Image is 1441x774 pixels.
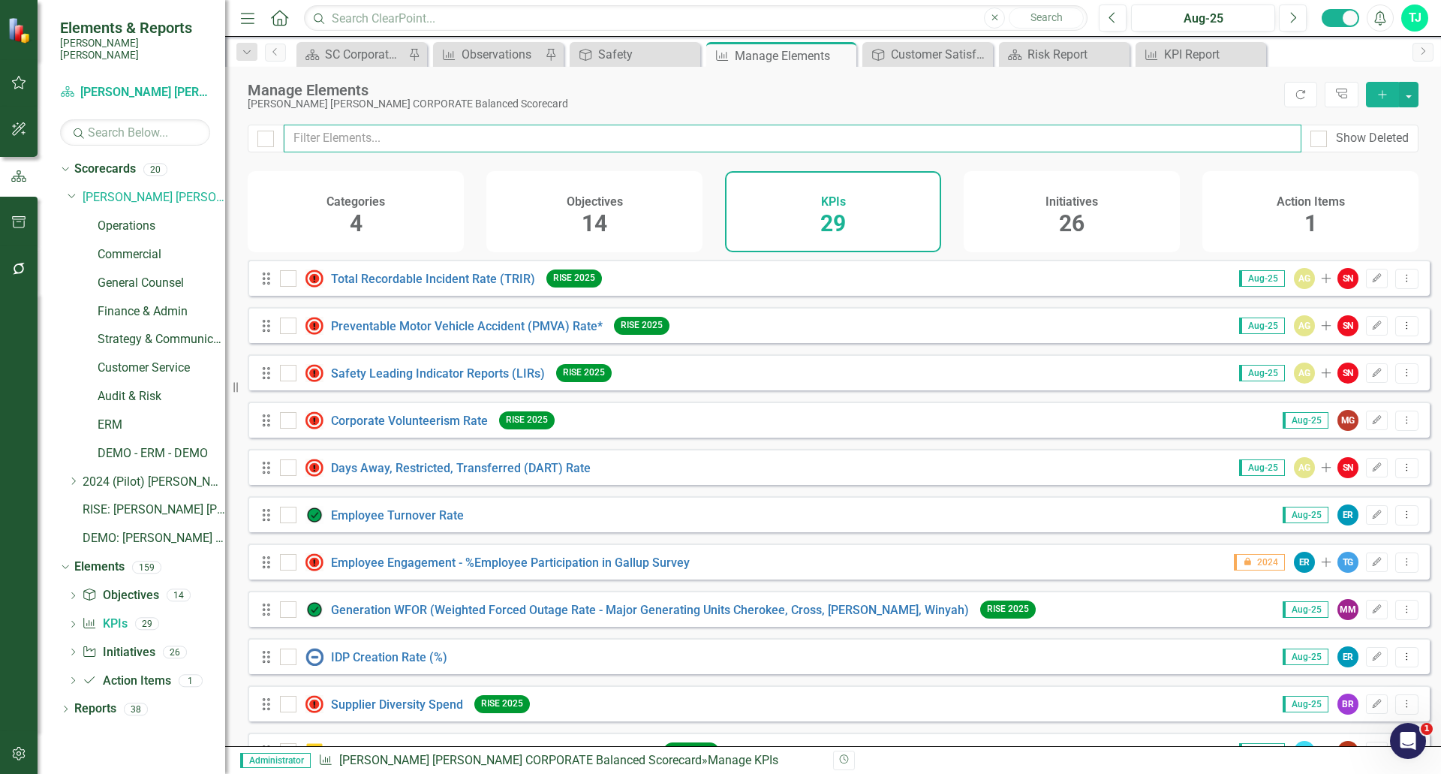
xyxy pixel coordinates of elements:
a: Supplier Diversity Spend [331,697,463,712]
a: Generation WFOR (Weighted Forced Outage Rate - Major Generating Units Cherokee, Cross, [PERSON_NA... [331,603,969,617]
a: Customer Satisfaction [866,45,989,64]
div: TG [1337,552,1358,573]
h4: Initiatives [1045,195,1098,209]
a: Employee Engagement - %Employee Participation in Gallup Survey​ [331,556,690,570]
img: Not Meeting Target [305,459,323,477]
a: Days Away, Restricted, Transferred (DART) Rate [331,461,591,475]
div: 159 [132,561,161,574]
a: SC Corporate - Welcome to ClearPoint [300,45,405,64]
a: Preventable Motor Vehicle Accident (PMVA) Rate* [331,319,603,333]
img: On Target [305,601,323,619]
div: SC Corporate - Welcome to ClearPoint [325,45,405,64]
a: KPIs [82,616,127,633]
span: Aug-25 [1283,649,1328,665]
div: SN [1337,363,1358,384]
input: Search Below... [60,119,210,146]
div: Risk Report [1027,45,1126,64]
a: Safety [573,45,696,64]
a: Strategy & Communications [98,331,225,348]
small: [PERSON_NAME] [PERSON_NAME] [60,37,210,62]
div: SN [1337,268,1358,289]
div: [PERSON_NAME] [PERSON_NAME] CORPORATE Balanced Scorecard [248,98,1277,110]
div: AG [1294,457,1315,478]
a: Reports [74,700,116,718]
div: BR [1337,694,1358,715]
span: 29 [820,210,846,236]
span: Aug-25 [1239,459,1285,476]
a: Corporate Volunteerism Rate [331,414,488,428]
a: [PERSON_NAME] [PERSON_NAME] CORPORATE Balanced Scorecard [83,189,225,206]
div: AG [1294,363,1315,384]
img: Below MIN Target [305,695,323,713]
div: Customer Satisfaction [891,45,989,64]
a: 2024 (Pilot) [PERSON_NAME] [PERSON_NAME] Corporate Scorecard [83,474,225,491]
input: Search ClearPoint... [304,5,1088,32]
img: On Target [305,506,323,524]
div: AG [1294,315,1315,336]
img: Caution [305,742,323,760]
span: 4 [350,210,363,236]
a: Risk Report [1003,45,1126,64]
div: AG [1294,268,1315,289]
button: Search [1009,8,1084,29]
span: Aug-25 [1239,270,1285,287]
span: Aug-25 [1239,743,1285,760]
span: RISE 2025 [546,270,602,287]
div: Manage Elements [735,47,853,65]
img: Not Meeting Target [305,364,323,382]
div: MM [1337,599,1358,620]
span: Aug-25 [1283,412,1328,429]
img: No Information [305,648,323,666]
span: Elements & Reports [60,19,210,37]
div: LR [1337,741,1358,762]
a: Action Items [82,673,170,690]
span: RISE 2025 [614,317,669,334]
a: DEMO - ERM - DEMO [98,445,225,462]
div: Safety [598,45,696,64]
div: Manage Elements [248,82,1277,98]
a: Objectives [82,587,158,604]
a: IDP Creation Rate (%) [331,650,447,664]
a: [PERSON_NAME] [PERSON_NAME] CORPORATE Balanced Scorecard [60,84,210,101]
a: General Counsel [98,275,225,292]
div: 26 [163,646,187,658]
button: TJ [1401,5,1428,32]
a: ERM [98,417,225,434]
span: Aug-25 [1283,601,1328,618]
img: Above MAX Target [305,270,323,288]
div: 38 [124,703,148,715]
a: Total Recordable Incident Rate (TRIR) [331,272,535,286]
a: Employee Turnover Rate​ [331,508,464,523]
span: RISE 2025 [980,601,1036,618]
h4: Categories [326,195,385,209]
a: DEMO: [PERSON_NAME] [PERSON_NAME] Corporate Scorecard (Copied [DATE]) [83,530,225,547]
h4: Action Items [1277,195,1345,209]
span: RISE 2025 [474,695,530,712]
a: [PERSON_NAME] [PERSON_NAME] CORPORATE Balanced Scorecard [339,753,702,767]
div: MG [1337,410,1358,431]
div: ER [1337,646,1358,667]
div: SN [1337,315,1358,336]
span: 2024 [1234,554,1284,571]
a: KPI Report [1139,45,1262,64]
iframe: Intercom live chat [1390,723,1426,759]
a: Observations [437,45,541,64]
img: ClearPoint Strategy [8,17,34,44]
a: Operations [98,218,225,235]
div: 20 [143,163,167,176]
span: 1 [1421,723,1433,735]
span: RISE 2025 [556,364,612,381]
span: Aug-25 [1283,507,1328,523]
a: Commercial [98,246,225,264]
h4: KPIs [821,195,846,209]
button: Aug-25 [1131,5,1275,32]
a: Safety Leading Indicator Reports (LIRs) [331,366,545,381]
div: Aug-25 [1136,10,1270,28]
div: Show Deleted [1336,130,1409,147]
span: Aug-25 [1283,696,1328,712]
span: Aug-25 [1239,365,1285,381]
img: Not Meeting Target [305,317,323,335]
div: 29 [135,618,159,631]
div: SN [1337,457,1358,478]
